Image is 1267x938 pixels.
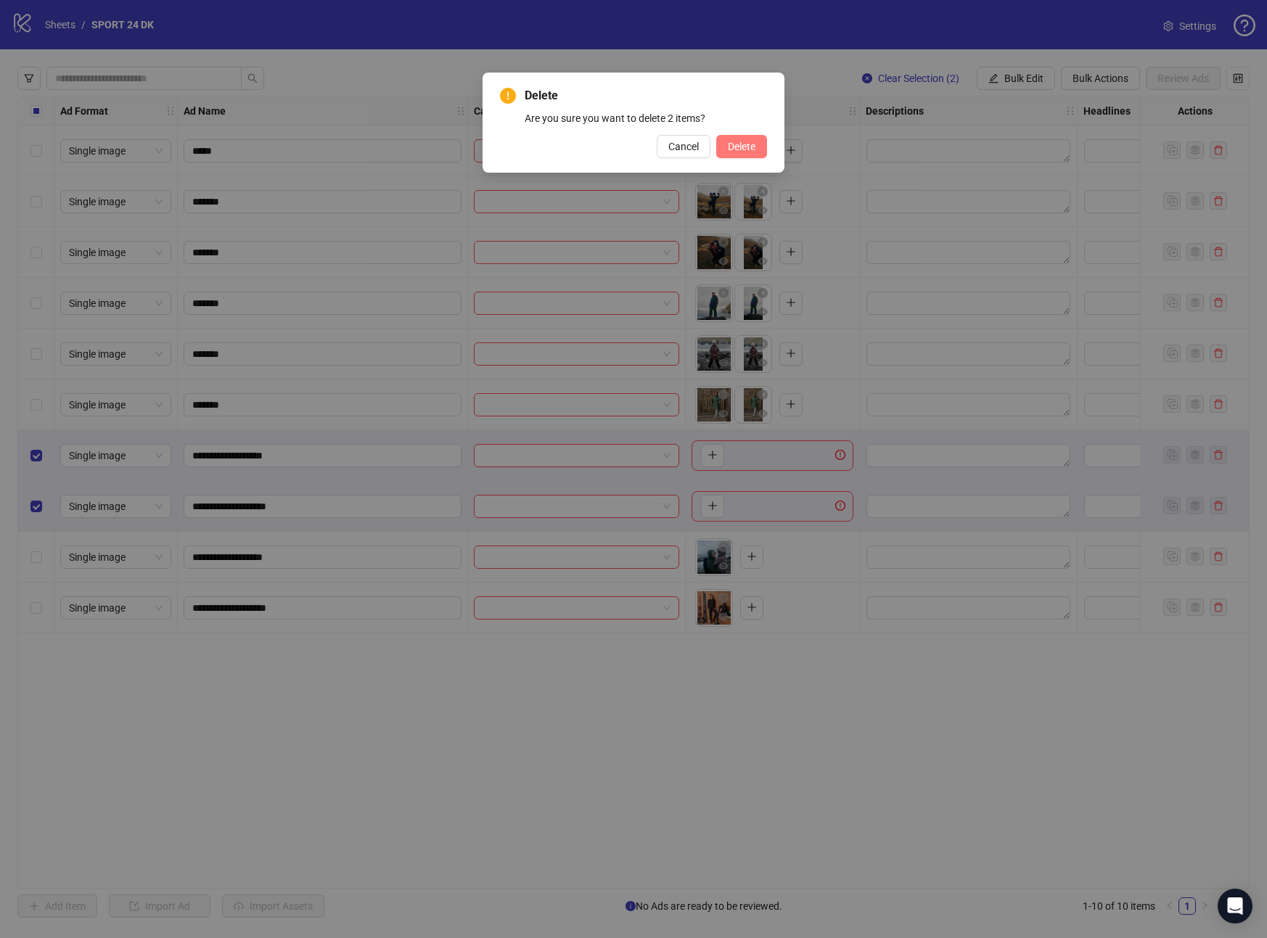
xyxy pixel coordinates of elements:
[1218,889,1252,923] div: Open Intercom Messenger
[728,141,755,152] span: Delete
[500,88,516,104] span: exclamation-circle
[525,110,767,126] div: Are you sure you want to delete 2 items?
[657,135,710,158] button: Cancel
[716,135,767,158] button: Delete
[525,87,767,104] span: Delete
[668,141,699,152] span: Cancel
